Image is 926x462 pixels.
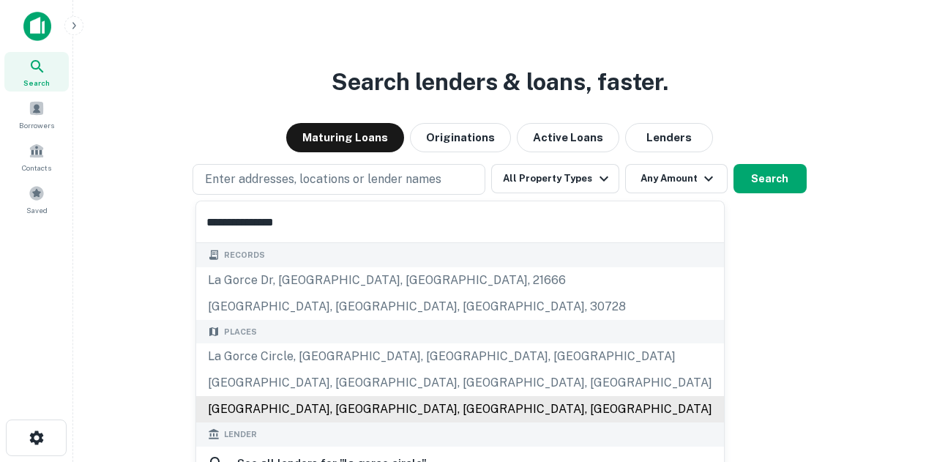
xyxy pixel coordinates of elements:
[196,267,724,294] div: la gorce dr, [GEOGRAPHIC_DATA], [GEOGRAPHIC_DATA], 21666
[205,171,441,188] p: Enter addresses, locations or lender names
[193,164,485,195] button: Enter addresses, locations or lender names
[625,164,728,193] button: Any Amount
[491,164,619,193] button: All Property Types
[286,123,404,152] button: Maturing Loans
[196,396,724,422] div: [GEOGRAPHIC_DATA], [GEOGRAPHIC_DATA], [GEOGRAPHIC_DATA], [GEOGRAPHIC_DATA]
[22,162,51,174] span: Contacts
[23,77,50,89] span: Search
[196,343,724,370] div: La Gorce Circle, [GEOGRAPHIC_DATA], [GEOGRAPHIC_DATA], [GEOGRAPHIC_DATA]
[224,326,257,338] span: Places
[410,123,511,152] button: Originations
[19,119,54,131] span: Borrowers
[196,294,724,320] div: [GEOGRAPHIC_DATA], [GEOGRAPHIC_DATA], [GEOGRAPHIC_DATA], 30728
[23,12,51,41] img: capitalize-icon.png
[517,123,619,152] button: Active Loans
[4,52,69,92] a: Search
[196,370,724,396] div: [GEOGRAPHIC_DATA], [GEOGRAPHIC_DATA], [GEOGRAPHIC_DATA], [GEOGRAPHIC_DATA]
[26,204,48,216] span: Saved
[853,345,926,415] iframe: Chat Widget
[224,428,257,441] span: Lender
[4,179,69,219] a: Saved
[224,249,265,261] span: Records
[4,94,69,134] a: Borrowers
[4,137,69,176] a: Contacts
[332,64,668,100] h3: Search lenders & loans, faster.
[625,123,713,152] button: Lenders
[733,164,807,193] button: Search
